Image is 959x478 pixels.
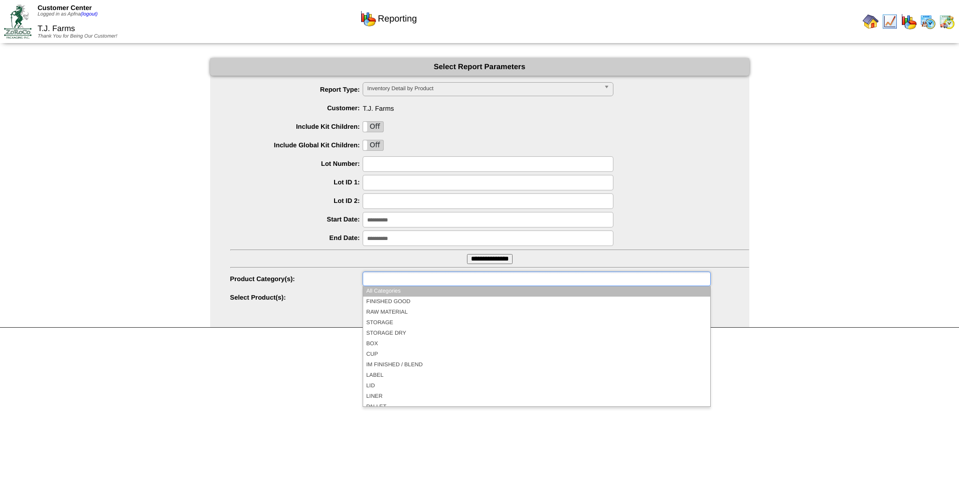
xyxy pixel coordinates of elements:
[363,140,384,151] div: OnOff
[230,234,363,242] label: End Date:
[230,197,363,204] label: Lot ID 2:
[363,349,710,360] li: CUP
[230,86,363,93] label: Report Type:
[939,14,955,30] img: calendarinout.gif
[863,14,879,30] img: home.gif
[230,104,363,112] label: Customer:
[378,14,417,24] span: Reporting
[38,25,75,33] span: T.J. Farms
[230,178,363,186] label: Lot ID 1:
[230,123,363,130] label: Include Kit Children:
[230,275,363,283] label: Product Category(s):
[363,140,383,150] label: Off
[363,297,710,307] li: FINISHED GOOD
[360,11,376,27] img: graph.gif
[363,121,384,132] div: OnOff
[901,14,917,30] img: graph.gif
[363,307,710,318] li: RAW MATERIAL
[81,12,98,17] a: (logout)
[230,160,363,167] label: Lot Number:
[38,34,117,39] span: Thank You for Being Our Customer!
[363,391,710,402] li: LINER
[363,360,710,370] li: IM FINISHED / BLEND
[363,328,710,339] li: STORAGE DRY
[882,14,898,30] img: line_graph.gif
[363,381,710,391] li: LID
[38,4,92,12] span: Customer Center
[363,370,710,381] li: LABEL
[363,286,710,297] li: All Categories
[38,12,98,17] span: Logged in as Apfna
[367,83,600,95] span: Inventory Detail by Product
[363,402,710,412] li: PALLET
[230,294,363,301] label: Select Product(s):
[230,101,749,112] span: T.J. Farms
[230,141,363,149] label: Include Global Kit Children:
[920,14,936,30] img: calendarprod.gif
[363,339,710,349] li: BOX
[210,58,749,76] div: Select Report Parameters
[363,122,383,132] label: Off
[363,318,710,328] li: STORAGE
[230,215,363,223] label: Start Date:
[4,5,32,38] img: ZoRoCo_Logo(Green%26Foil)%20jpg.webp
